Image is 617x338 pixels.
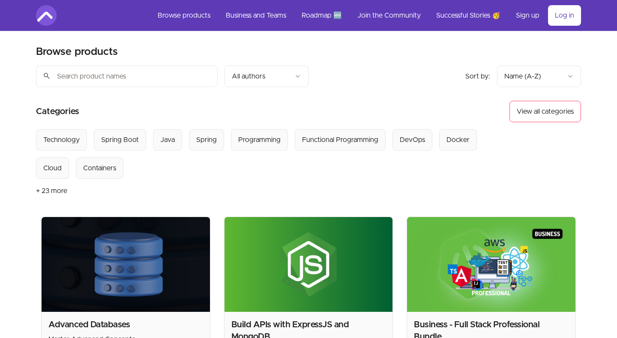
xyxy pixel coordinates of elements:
[43,70,51,82] span: search
[295,5,349,26] a: Roadmap 🆕
[36,5,57,26] img: Amigoscode logo
[83,163,116,173] div: Containers
[36,66,218,87] input: Search product names
[48,319,203,331] h2: Advanced Databases
[42,217,210,312] img: Product image for Advanced Databases
[36,101,79,122] h2: Categories
[429,5,507,26] a: Successful Stories 🥳
[151,5,581,26] nav: Main
[160,135,175,145] div: Java
[497,66,581,87] button: Product sort options
[151,5,217,26] a: Browse products
[196,135,217,145] div: Spring
[101,135,139,145] div: Spring Boot
[465,73,490,80] span: Sort by:
[225,66,308,87] button: Filter by author
[509,5,546,26] a: Sign up
[509,101,581,122] button: View all categories
[302,135,378,145] div: Functional Programming
[446,135,470,145] div: Docker
[225,217,393,312] img: Product image for Build APIs with ExpressJS and MongoDB
[400,135,425,145] div: DevOps
[36,45,118,59] h2: Browse products
[350,5,428,26] a: Join the Community
[407,217,575,312] img: Product image for Business - Full Stack Professional Bundle
[36,179,67,203] button: + 23 more
[548,5,581,26] a: Log in
[43,163,62,173] div: Cloud
[43,135,80,145] div: Technology
[238,135,281,145] div: Programming
[219,5,293,26] a: Business and Teams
